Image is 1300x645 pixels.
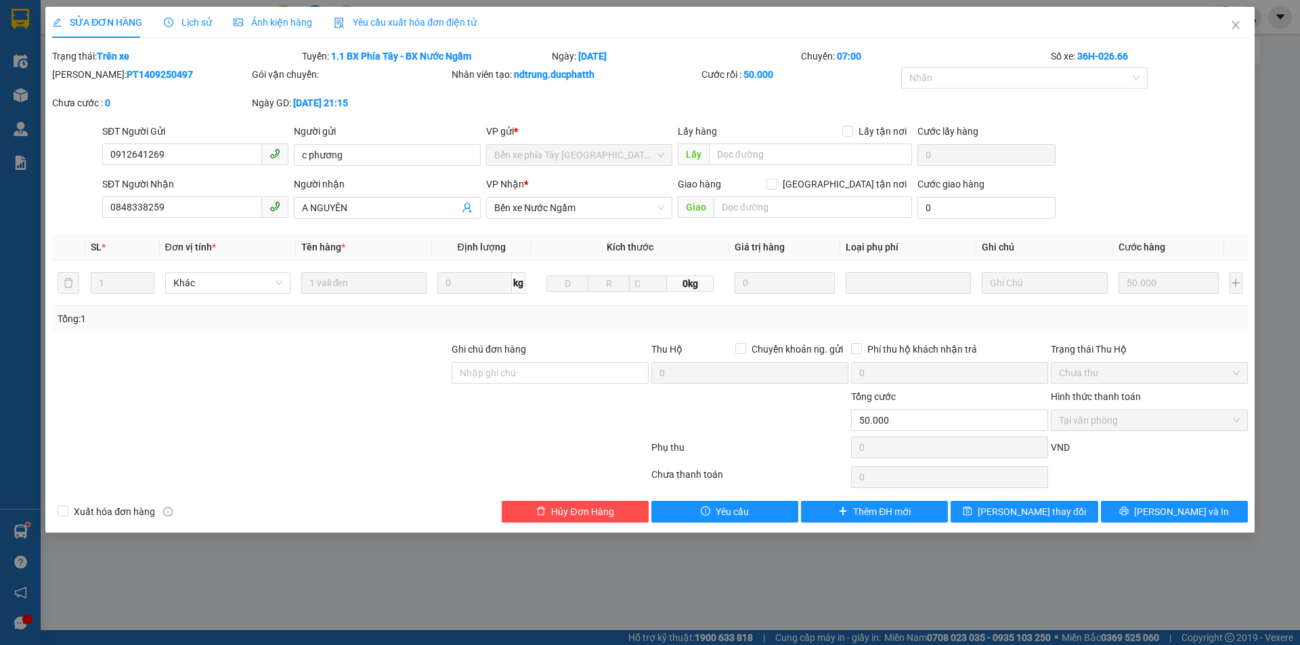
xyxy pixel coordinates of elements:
span: SỬA ĐƠN HÀNG [52,17,142,28]
span: Thu Hộ [651,344,682,355]
span: exclamation-circle [701,506,710,517]
span: Ảnh kiện hàng [234,17,312,28]
div: Số xe: [1049,49,1249,64]
span: [PERSON_NAME] và In [1134,504,1229,519]
span: Khác [173,273,282,293]
button: deleteHủy Đơn Hàng [502,501,649,522]
b: ndtrung.ducphatth [514,69,594,80]
div: SĐT Người Gửi [102,124,288,139]
span: Phí thu hộ khách nhận trả [862,342,982,357]
span: Giao [678,196,714,218]
span: Tên hàng [301,242,345,252]
div: Chưa cước : [52,95,249,110]
span: Xuất hóa đơn hàng [68,504,160,519]
input: Ghi Chú [982,272,1107,294]
span: Yêu cầu [716,504,749,519]
input: D [546,275,588,292]
span: Giao hàng [678,179,721,190]
div: Người gửi [294,124,480,139]
input: VD: Bàn, Ghế [301,272,427,294]
div: Trạng thái: [51,49,301,64]
span: [GEOGRAPHIC_DATA] tận nơi [777,177,912,192]
b: 0 [105,97,110,108]
div: Phụ thu [650,440,850,464]
input: 0 [1119,272,1219,294]
div: Gói vận chuyển: [252,67,449,82]
div: Tổng: 1 [58,311,502,326]
span: Đơn vị tính [165,242,216,252]
span: SL [91,242,102,252]
span: Tổng cước [851,391,896,402]
span: Chưa thu [1059,363,1240,383]
span: Bến xe phía Tây Thanh Hóa [494,145,664,165]
span: Kích thước [607,242,653,252]
span: Bến xe Nước Ngầm [494,198,664,218]
b: 1.1 BX Phía Tây - BX Nước Ngầm [331,51,471,62]
span: Lấy hàng [678,126,717,137]
button: delete [58,272,79,294]
span: Thêm ĐH mới [853,504,911,519]
div: Ngày: [550,49,800,64]
div: Chưa thanh toán [650,467,850,491]
div: Ngày GD: [252,95,449,110]
span: edit [52,18,62,27]
span: Định lượng [457,242,505,252]
div: SĐT Người Nhận [102,177,288,192]
span: [PERSON_NAME] thay đổi [978,504,1086,519]
label: Hình thức thanh toán [1051,391,1141,402]
div: [PERSON_NAME]: [52,67,249,82]
input: R [588,275,630,292]
b: [DATE] 21:15 [293,97,348,108]
span: 0kg [667,275,713,292]
span: kg [512,272,525,294]
span: plus [838,506,848,517]
div: Chuyến: [800,49,1049,64]
div: Trạng thái Thu Hộ [1051,342,1248,357]
th: Loại phụ phí [840,234,976,261]
div: Nhân viên tạo: [452,67,699,82]
input: Dọc đường [709,143,912,165]
span: close [1230,20,1241,30]
input: Ghi chú đơn hàng [452,362,649,384]
input: C [629,275,667,292]
span: info-circle [163,507,173,516]
b: [DATE] [578,51,607,62]
span: user-add [462,202,473,213]
button: plus [1230,272,1242,294]
label: Cước giao hàng [917,179,984,190]
input: Cước lấy hàng [917,144,1056,166]
span: delete [536,506,546,517]
span: clock-circle [164,18,173,27]
button: printer[PERSON_NAME] và In [1101,501,1248,522]
span: phone [269,201,280,212]
label: Cước lấy hàng [917,126,978,137]
span: save [963,506,972,517]
div: Người nhận [294,177,480,192]
button: plusThêm ĐH mới [801,501,948,522]
input: Dọc đường [714,196,912,218]
b: PT1409250497 [127,69,193,80]
input: Cước giao hàng [917,197,1056,219]
button: save[PERSON_NAME] thay đổi [951,501,1098,522]
img: icon [334,18,345,28]
span: Cước hàng [1119,242,1165,252]
span: VND [1051,442,1070,453]
button: Close [1217,7,1255,45]
b: 50.000 [743,69,773,80]
div: Cước rồi : [701,67,898,82]
span: Chuyển khoản ng. gửi [746,342,848,357]
div: VP gửi [486,124,672,139]
span: Lịch sử [164,17,212,28]
span: Hủy Đơn Hàng [551,504,613,519]
span: printer [1119,506,1129,517]
span: phone [269,148,280,159]
span: Giá trị hàng [735,242,785,252]
span: VP Nhận [486,179,524,190]
span: Tại văn phòng [1059,410,1240,430]
b: 07:00 [837,51,861,62]
span: Lấy [678,143,709,165]
div: Tuyến: [301,49,550,64]
th: Ghi chú [976,234,1112,261]
span: Yêu cầu xuất hóa đơn điện tử [334,17,477,28]
input: 0 [735,272,836,294]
